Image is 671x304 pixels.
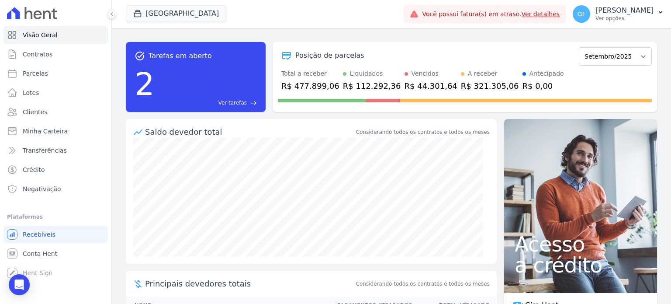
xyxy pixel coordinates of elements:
span: Contratos [23,50,52,59]
a: Ver detalhes [522,10,560,17]
span: Crédito [23,165,45,174]
span: Parcelas [23,69,48,78]
div: Liquidados [350,69,383,78]
p: [PERSON_NAME] [595,6,654,15]
span: Lotes [23,88,39,97]
span: a crédito [515,255,647,276]
div: R$ 112.292,36 [343,80,401,92]
span: Considerando todos os contratos e todos os meses [356,280,490,288]
div: R$ 0,00 [522,80,564,92]
a: Parcelas [3,65,108,82]
span: Transferências [23,146,67,155]
button: GF [PERSON_NAME] Ver opções [566,2,671,26]
div: R$ 44.301,64 [405,80,457,92]
span: Visão Geral [23,31,58,39]
span: task_alt [135,51,145,61]
span: Clientes [23,108,47,116]
a: Recebíveis [3,226,108,243]
div: R$ 477.899,06 [281,80,339,92]
span: GF [578,11,586,17]
span: Negativação [23,185,61,193]
span: Recebíveis [23,230,55,239]
a: Negativação [3,180,108,198]
p: Ver opções [595,15,654,22]
a: Ver tarefas east [158,99,257,107]
div: Posição de parcelas [295,50,364,61]
div: 2 [135,61,155,107]
a: Minha Carteira [3,122,108,140]
div: Vencidos [412,69,439,78]
div: Total a receber [281,69,339,78]
div: Antecipado [529,69,564,78]
span: Principais devedores totais [145,278,354,290]
span: Tarefas em aberto [149,51,212,61]
a: Visão Geral [3,26,108,44]
span: Minha Carteira [23,127,68,136]
a: Contratos [3,45,108,63]
span: Você possui fatura(s) em atraso. [422,10,560,19]
a: Conta Hent [3,245,108,262]
a: Clientes [3,103,108,121]
div: Saldo devedor total [145,126,354,138]
div: A receber [468,69,498,78]
a: Crédito [3,161,108,178]
div: Considerando todos os contratos e todos os meses [356,128,490,136]
div: Open Intercom Messenger [9,274,30,295]
div: Plataformas [7,212,104,222]
a: Transferências [3,142,108,159]
a: Lotes [3,84,108,101]
span: east [250,100,257,106]
div: R$ 321.305,06 [461,80,519,92]
span: Acesso [515,234,647,255]
span: Ver tarefas [218,99,247,107]
button: [GEOGRAPHIC_DATA] [126,5,226,22]
span: Conta Hent [23,249,57,258]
